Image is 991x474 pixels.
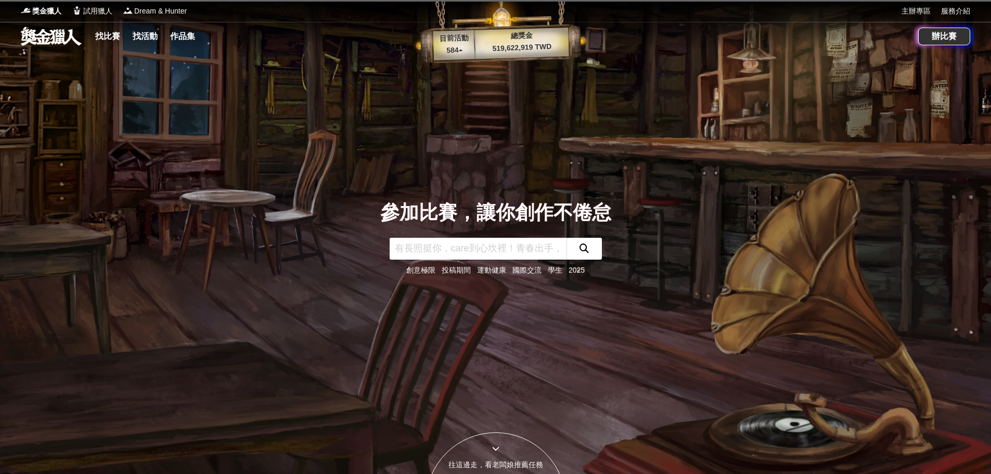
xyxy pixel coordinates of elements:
[442,266,471,274] a: 投稿期間
[918,28,970,45] a: 辦比賽
[512,266,542,274] a: 國際交流
[91,29,124,44] a: 找比賽
[569,266,585,274] a: 2025
[426,459,565,470] div: 往這邊走，看老闆娘推薦任務
[21,5,31,16] img: Logo
[72,6,112,17] a: Logo試用獵人
[134,6,187,17] span: Dream & Hunter
[32,6,61,17] span: 獎金獵人
[433,44,475,57] p: 584 ▴
[406,266,435,274] a: 創意極限
[128,29,162,44] a: 找活動
[941,6,970,17] a: 服務介紹
[477,266,506,274] a: 運動健康
[83,6,112,17] span: 試用獵人
[433,32,475,45] p: 目前活動
[474,29,569,43] p: 總獎金
[21,6,61,17] a: Logo獎金獵人
[380,198,611,227] div: 參加比賽，讓你創作不倦怠
[72,5,82,16] img: Logo
[390,238,567,260] input: 有長照挺你，care到心坎裡！青春出手，拍出照顧 影音徵件活動
[902,6,931,17] a: 主辦專區
[166,29,199,44] a: 作品集
[548,266,562,274] a: 學生
[123,6,187,17] a: LogoDream & Hunter
[475,41,569,55] p: 519,622,919 TWD
[123,5,133,16] img: Logo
